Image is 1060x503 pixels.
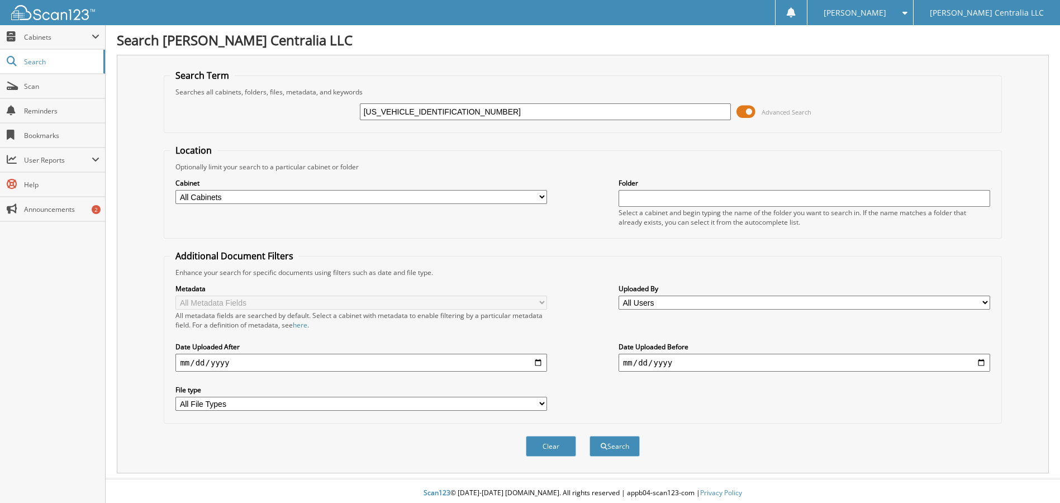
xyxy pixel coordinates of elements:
[762,108,811,116] span: Advanced Search
[170,162,995,172] div: Optionally limit your search to a particular cabinet or folder
[824,10,886,16] span: [PERSON_NAME]
[619,178,990,188] label: Folder
[700,488,742,497] a: Privacy Policy
[424,488,450,497] span: Scan123
[24,131,99,140] span: Bookmarks
[619,208,990,227] div: Select a cabinet and begin typing the name of the folder you want to search in. If the name match...
[619,342,990,352] label: Date Uploaded Before
[175,385,547,395] label: File type
[117,31,1049,49] h1: Search [PERSON_NAME] Centralia LLC
[24,155,92,165] span: User Reports
[293,320,307,330] a: here
[170,268,995,277] div: Enhance your search for specific documents using filters such as date and file type.
[175,354,547,372] input: start
[170,87,995,97] div: Searches all cabinets, folders, files, metadata, and keywords
[170,250,299,262] legend: Additional Document Filters
[175,342,547,352] label: Date Uploaded After
[930,10,1044,16] span: [PERSON_NAME] Centralia LLC
[170,69,235,82] legend: Search Term
[526,436,576,457] button: Clear
[24,106,99,116] span: Reminders
[24,82,99,91] span: Scan
[24,57,98,67] span: Search
[92,205,101,214] div: 2
[619,354,990,372] input: end
[175,284,547,293] label: Metadata
[619,284,990,293] label: Uploaded By
[175,311,547,330] div: All metadata fields are searched by default. Select a cabinet with metadata to enable filtering b...
[24,180,99,189] span: Help
[590,436,640,457] button: Search
[11,5,95,20] img: scan123-logo-white.svg
[24,205,99,214] span: Announcements
[170,144,217,156] legend: Location
[24,32,92,42] span: Cabinets
[175,178,547,188] label: Cabinet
